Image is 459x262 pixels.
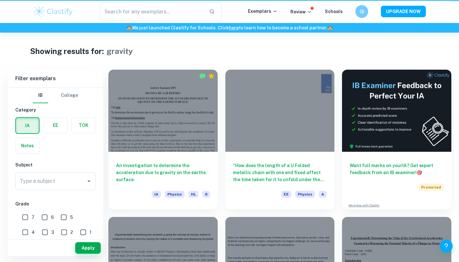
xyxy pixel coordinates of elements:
h1: gravity [106,45,133,57]
span: 4 [32,229,35,236]
div: Filter type choice [33,88,78,103]
a: Advertise with Clastify [348,203,379,208]
h6: Category [15,106,96,113]
h6: “How does the length of a U Folded metallic chain with one end fixed affect the time taken for it... [233,162,327,183]
span: 🏫 [327,25,333,30]
span: A [319,191,327,198]
img: Marked [199,73,206,79]
button: Help and Feedback [440,240,453,252]
h6: An investigation to determine the acceleration due to gravity on the earths surface. [116,162,210,183]
button: QI [355,5,368,18]
button: TOK [72,118,95,133]
span: 5 [70,214,73,221]
a: here [229,25,239,30]
span: Promoted [419,184,444,191]
h6: We just launched Clastify for Schools. Click to learn how to become a school partner. [1,24,458,31]
input: Search for any exemplars... [100,3,204,20]
h6: Grade [15,200,96,207]
button: Open [84,177,93,186]
div: Premium [208,73,215,79]
p: Review [290,8,312,15]
button: EE [44,118,67,133]
img: Thumbnail [342,70,451,152]
span: 🎯 [417,170,422,175]
span: 🏫 [127,25,132,30]
a: Want full marks on yourIA? Get expert feedback from an IB examiner!PromotedAdvertise with Clastify [342,70,451,209]
span: 6 [51,214,54,221]
a: An investigation to determine the acceleration due to gravity on the earths surface.IAPhysicsHL6 [108,70,218,209]
button: College [61,88,78,103]
span: 7 [32,214,34,221]
span: 2 [70,229,73,236]
h1: Showing results for: [30,45,104,57]
span: 6 [202,191,210,198]
button: IA [16,118,39,133]
a: “How does the length of a U Folded metallic chain with one end fixed affect the time taken for it... [225,70,335,209]
p: Exemplars [248,8,278,15]
button: Notes [16,138,39,153]
h6: Filter exemplars [8,70,103,88]
span: IA [152,191,161,198]
span: 3 [51,229,54,236]
a: Schools [325,9,343,14]
span: Physics [295,191,315,198]
h6: Want full marks on your IA ? Get expert feedback from an IB examiner! [350,162,444,176]
span: Physics [165,191,185,198]
button: IB [33,88,48,103]
h6: QI [358,8,366,15]
img: Clastify logo [33,5,74,18]
button: Apply [75,242,101,254]
span: 1 [90,229,91,236]
h6: Subject [15,161,96,168]
span: HL [188,191,199,198]
button: UPGRADE NOW [381,6,426,17]
span: EE [281,191,291,198]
